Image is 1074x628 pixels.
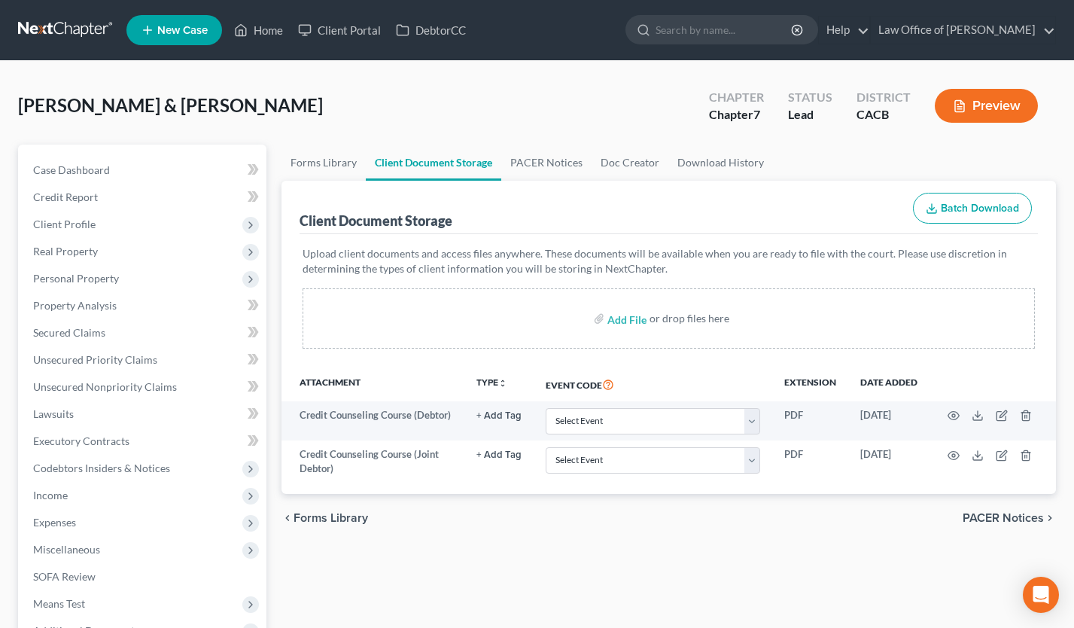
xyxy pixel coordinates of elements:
a: Forms Library [281,145,366,181]
span: Personal Property [33,272,119,285]
th: Date added [848,367,929,401]
span: Unsecured Priority Claims [33,353,157,366]
a: Lawsuits [21,401,266,428]
td: Credit Counseling Course (Joint Debtor) [281,441,464,482]
div: CACB [856,106,911,123]
span: 7 [753,107,760,121]
div: District [856,89,911,106]
span: Income [33,489,68,501]
span: SOFA Review [33,570,96,583]
span: Property Analysis [33,299,117,312]
th: Extension [772,367,848,401]
p: Upload client documents and access files anywhere. These documents will be available when you are... [303,246,1035,276]
a: SOFA Review [21,563,266,590]
a: Home [227,17,291,44]
a: DebtorCC [388,17,473,44]
div: Chapter [709,106,764,123]
a: + Add Tag [476,408,522,422]
div: Client Document Storage [300,212,452,230]
a: Case Dashboard [21,157,266,184]
i: chevron_left [281,512,294,524]
button: + Add Tag [476,450,522,460]
span: Real Property [33,245,98,258]
span: Batch Download [941,202,1019,215]
a: Secured Claims [21,319,266,346]
th: Event Code [534,367,772,401]
a: Client Document Storage [366,145,501,181]
span: [PERSON_NAME] & [PERSON_NAME] [18,94,323,116]
a: PACER Notices [501,145,592,181]
a: Client Portal [291,17,388,44]
span: New Case [157,25,208,36]
a: Help [819,17,869,44]
i: unfold_more [498,379,507,388]
span: Lawsuits [33,407,74,420]
button: + Add Tag [476,411,522,421]
th: Attachment [281,367,464,401]
td: PDF [772,441,848,482]
button: Preview [935,89,1038,123]
span: Forms Library [294,512,368,524]
td: Credit Counseling Course (Debtor) [281,401,464,441]
span: Executory Contracts [33,434,129,447]
div: Status [788,89,832,106]
a: Executory Contracts [21,428,266,455]
td: [DATE] [848,401,929,441]
span: Miscellaneous [33,543,100,556]
td: PDF [772,401,848,441]
button: chevron_left Forms Library [281,512,368,524]
span: Means Test [33,597,85,610]
input: Search by name... [656,16,793,44]
div: Lead [788,106,832,123]
span: Codebtors Insiders & Notices [33,462,170,474]
a: Property Analysis [21,292,266,319]
a: Unsecured Priority Claims [21,346,266,373]
a: Doc Creator [592,145,668,181]
a: Credit Report [21,184,266,211]
button: Batch Download [913,193,1032,224]
a: + Add Tag [476,447,522,462]
td: [DATE] [848,441,929,482]
div: Open Intercom Messenger [1023,577,1059,613]
span: PACER Notices [963,512,1044,524]
span: Case Dashboard [33,163,110,176]
a: Download History [668,145,773,181]
span: Unsecured Nonpriority Claims [33,380,177,393]
div: Chapter [709,89,764,106]
div: or drop files here [650,311,729,326]
span: Secured Claims [33,326,105,339]
span: Client Profile [33,218,96,230]
span: Credit Report [33,191,98,203]
i: chevron_right [1044,512,1056,524]
span: Expenses [33,516,76,529]
button: PACER Notices chevron_right [963,512,1056,524]
a: Unsecured Nonpriority Claims [21,373,266,401]
button: TYPEunfold_more [476,378,507,388]
a: Law Office of [PERSON_NAME] [871,17,1055,44]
